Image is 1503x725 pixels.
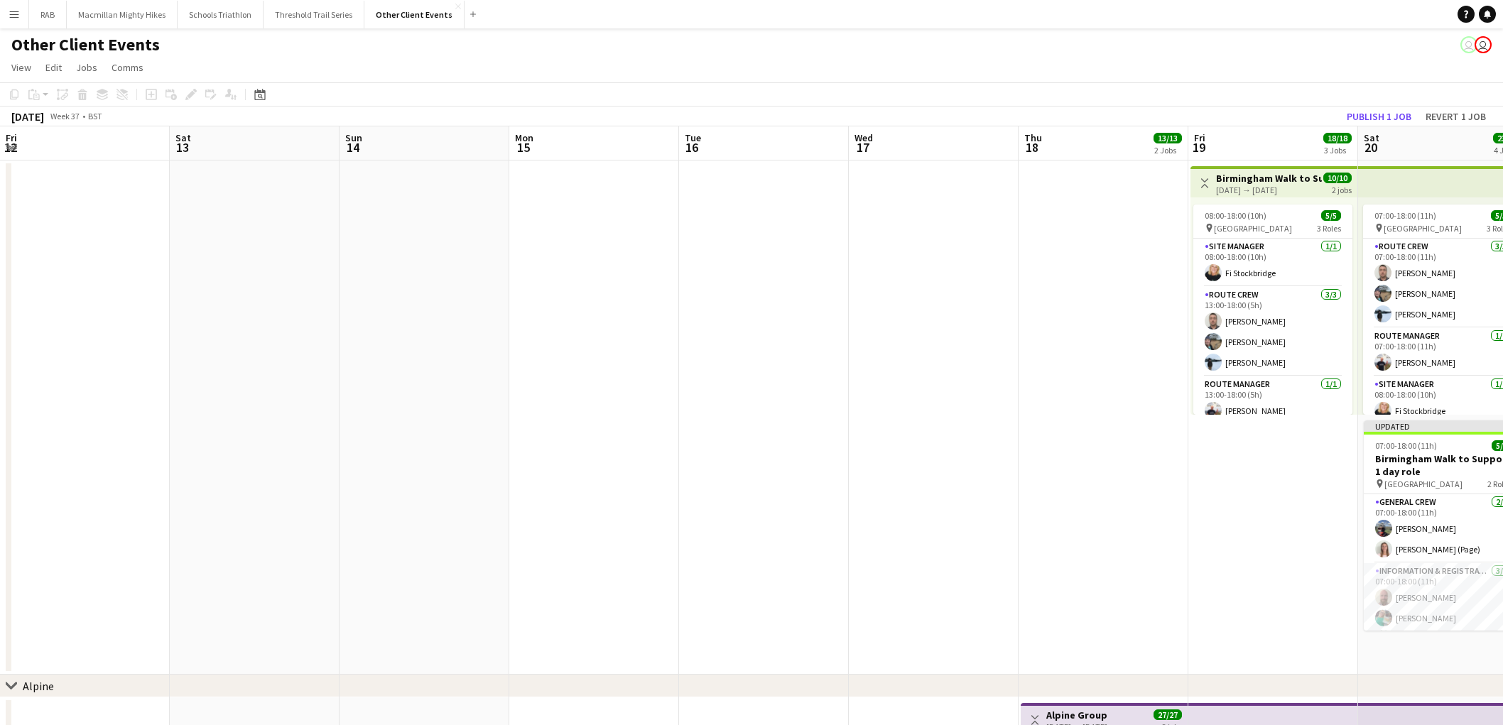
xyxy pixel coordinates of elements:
h3: Birmingham Walk to Support 2 day role [1216,172,1322,185]
div: Alpine [23,679,54,693]
h3: Alpine Group [1046,709,1107,721]
app-card-role: Route Crew3/313:00-18:00 (5h)[PERSON_NAME][PERSON_NAME][PERSON_NAME] [1193,287,1352,376]
span: 14 [343,139,362,156]
span: 19 [1192,139,1205,156]
span: 12 [4,139,17,156]
span: 3 Roles [1317,223,1341,234]
span: 16 [683,139,701,156]
app-card-role: Site Manager1/108:00-18:00 (10h)Fi Stockbridge [1193,239,1352,287]
div: BST [88,111,102,121]
span: Mon [515,131,533,144]
span: 18 [1022,139,1042,156]
button: Publish 1 job [1341,107,1417,126]
button: Macmillan Mighty Hikes [67,1,178,28]
div: [DATE] → [DATE] [1216,185,1322,195]
div: 2 Jobs [1154,145,1181,156]
span: 20 [1362,139,1379,156]
span: Thu [1024,131,1042,144]
button: Threshold Trail Series [264,1,364,28]
button: Other Client Events [364,1,465,28]
span: [GEOGRAPHIC_DATA] [1214,223,1292,234]
button: RAB [29,1,67,28]
button: Schools Triathlon [178,1,264,28]
span: View [11,61,31,74]
span: Sat [175,131,191,144]
span: Jobs [76,61,97,74]
span: 27/27 [1154,709,1182,720]
span: 10/10 [1323,173,1352,183]
h1: Other Client Events [11,34,160,55]
div: 3 Jobs [1324,145,1351,156]
a: Jobs [70,58,103,77]
span: [GEOGRAPHIC_DATA] [1384,479,1463,489]
span: 5/5 [1321,210,1341,221]
span: 13 [173,139,191,156]
span: 08:00-18:00 (10h) [1205,210,1266,221]
span: 07:00-18:00 (11h) [1374,210,1436,221]
span: Edit [45,61,62,74]
span: [GEOGRAPHIC_DATA] [1384,223,1462,234]
span: Wed [854,131,873,144]
span: Fri [6,131,17,144]
app-user-avatar: Liz Sutton [1475,36,1492,53]
button: Revert 1 job [1420,107,1492,126]
span: 17 [852,139,873,156]
span: Sun [345,131,362,144]
span: Tue [685,131,701,144]
a: Comms [106,58,149,77]
app-user-avatar: Liz Sutton [1460,36,1477,53]
span: Week 37 [47,111,82,121]
span: Comms [112,61,143,74]
span: Fri [1194,131,1205,144]
app-job-card: 08:00-18:00 (10h)5/5 [GEOGRAPHIC_DATA]3 RolesSite Manager1/108:00-18:00 (10h)Fi StockbridgeRoute ... [1193,205,1352,415]
div: 2 jobs [1332,183,1352,195]
span: 15 [513,139,533,156]
div: [DATE] [11,109,44,124]
span: 13/13 [1154,133,1182,143]
span: 07:00-18:00 (11h) [1375,440,1437,451]
app-card-role: Route Manager1/113:00-18:00 (5h)[PERSON_NAME] [1193,376,1352,425]
span: Sat [1364,131,1379,144]
a: View [6,58,37,77]
span: 18/18 [1323,133,1352,143]
a: Edit [40,58,67,77]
